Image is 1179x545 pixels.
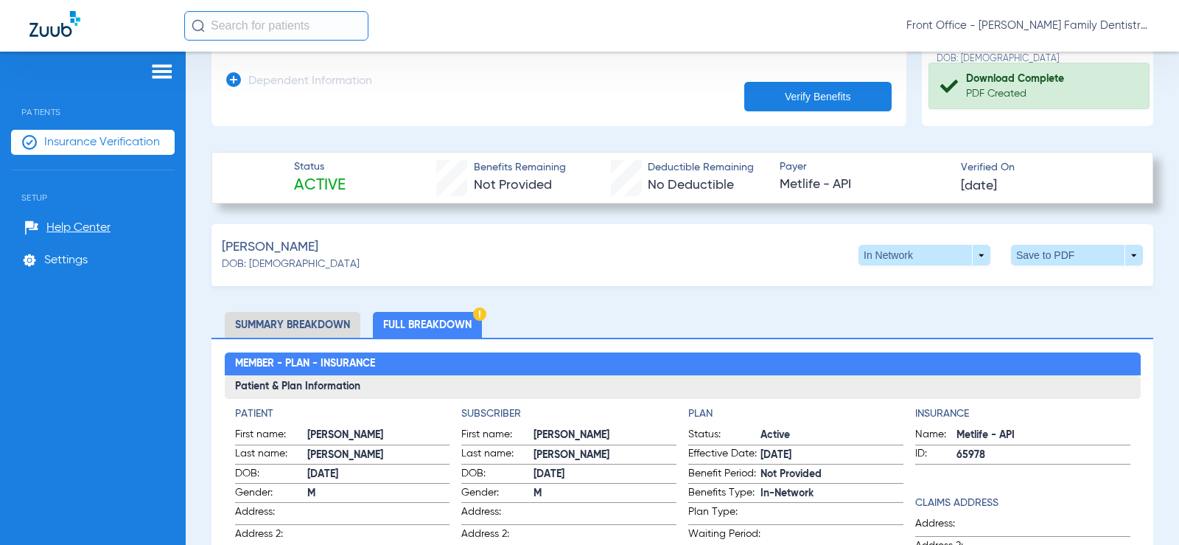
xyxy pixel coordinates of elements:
[648,178,734,192] span: No Deductible
[915,446,956,464] span: ID:
[760,467,903,482] span: Not Provided
[235,504,307,524] span: Address:
[235,406,450,422] h4: Patient
[235,485,307,503] span: Gender:
[461,406,676,422] h4: Subscriber
[956,448,1130,463] span: 65978
[307,486,450,501] span: M
[961,177,997,195] span: [DATE]
[225,312,360,338] li: Summary Breakdown
[688,446,760,464] span: Effective Date:
[648,160,754,176] span: Deductible Remaining
[235,446,307,464] span: Last name:
[248,74,372,89] h3: Dependent Information
[46,221,111,235] span: Help Center
[294,159,346,175] span: Status
[915,516,987,536] span: Address:
[937,52,1065,66] span: DOB: [DEMOGRAPHIC_DATA]
[307,467,450,482] span: [DATE]
[11,85,175,117] span: Patients
[688,466,760,484] span: Benefit Period:
[744,82,892,111] button: Verify Benefits
[688,485,760,503] span: Benefits Type:
[780,176,948,194] span: Metlife - API
[294,176,346,196] span: Active
[150,63,174,80] img: hamburger-icon
[461,466,533,484] span: DOB:
[373,312,482,338] li: Full Breakdown
[192,19,205,32] img: Search Icon
[474,160,566,176] span: Benefits Remaining
[688,406,903,422] h4: Plan
[1105,474,1179,545] iframe: Chat Widget
[184,11,368,41] input: Search for patients
[533,467,676,482] span: [DATE]
[533,486,676,501] span: M
[688,504,760,524] span: Plan Type:
[225,375,1141,399] h3: Patient & Plan Information
[858,245,990,265] button: In Network
[966,86,1136,101] div: PDF Created
[473,308,486,321] img: Hazard
[966,72,1136,86] div: Download Complete
[915,427,956,445] span: Name:
[11,170,175,203] span: Setup
[906,18,1150,33] span: Front Office - [PERSON_NAME] Family Dentistry
[780,159,948,175] span: Payer
[44,253,88,268] span: Settings
[222,257,360,272] span: DOB: [DEMOGRAPHIC_DATA]
[533,448,676,463] span: [PERSON_NAME]
[760,428,903,443] span: Active
[222,238,318,257] span: [PERSON_NAME]
[461,485,533,503] span: Gender:
[915,406,1130,422] h4: Insurance
[235,466,307,484] span: DOB:
[29,11,80,37] img: Zuub Logo
[235,427,307,445] span: First name:
[474,178,552,192] span: Not Provided
[44,135,160,150] span: Insurance Verification
[461,427,533,445] span: First name:
[688,427,760,445] span: Status:
[307,448,450,463] span: [PERSON_NAME]
[915,496,1130,511] h4: Claims Address
[225,353,1141,376] h2: Member - Plan - Insurance
[307,428,450,443] span: [PERSON_NAME]
[961,160,1130,176] span: Verified On
[461,446,533,464] span: Last name:
[1011,245,1143,265] button: Save to PDF
[956,428,1130,443] span: Metlife - API
[533,428,676,443] span: [PERSON_NAME]
[760,486,903,501] span: In-Network
[24,221,111,235] a: Help Center
[760,448,903,463] span: [DATE]
[461,504,533,524] span: Address:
